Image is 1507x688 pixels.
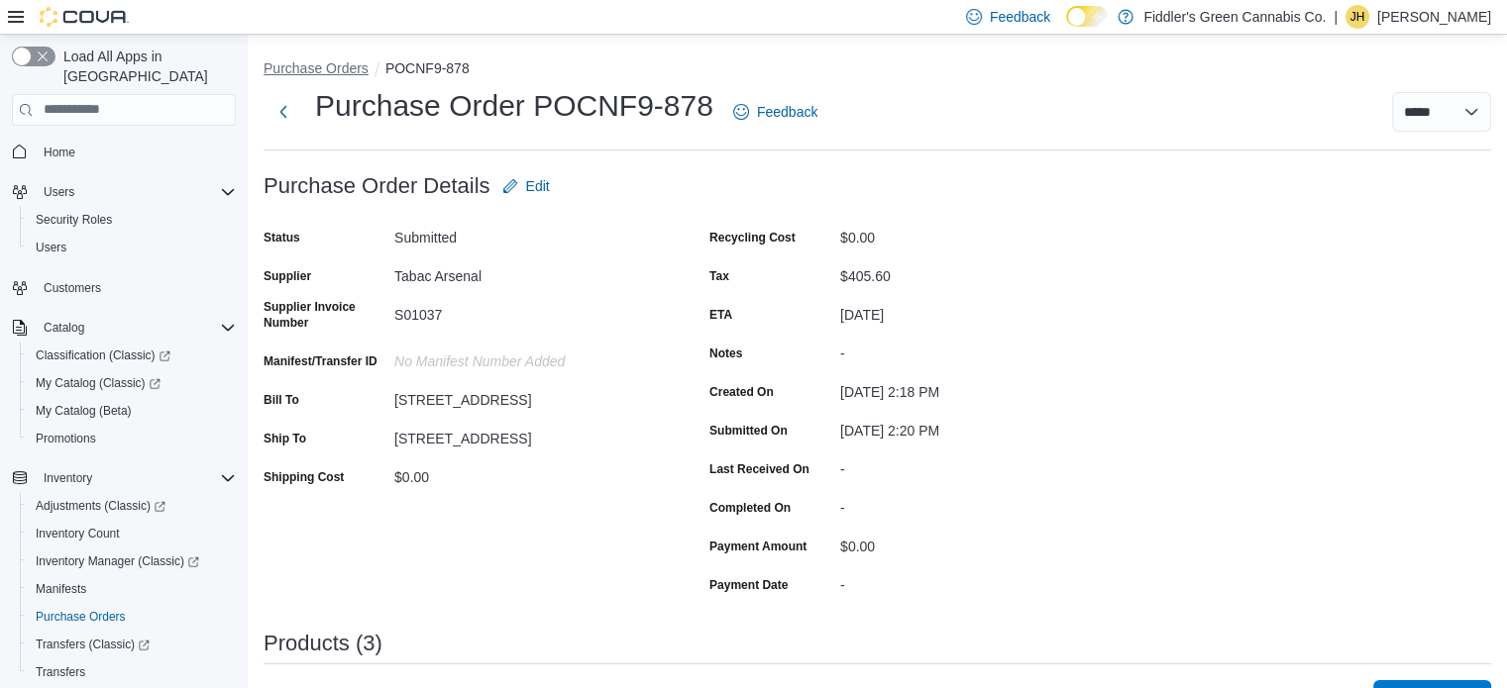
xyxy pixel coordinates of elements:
[264,174,490,198] h3: Purchase Order Details
[36,276,109,300] a: Customers
[44,184,74,200] span: Users
[4,273,244,302] button: Customers
[36,140,236,164] span: Home
[264,92,303,132] button: Next
[394,461,660,485] div: $0.00
[55,47,236,86] span: Load All Apps in [GEOGRAPHIC_DATA]
[28,522,128,545] a: Inventory Count
[394,299,660,323] div: S01037
[28,344,236,367] span: Classification (Classic)
[709,461,809,477] label: Last Received On
[36,375,161,391] span: My Catalog (Classic)
[44,280,101,296] span: Customers
[394,345,660,369] div: No Manifest Number added
[4,178,244,206] button: Users
[28,549,236,573] span: Inventory Manager (Classic)
[264,632,382,655] h3: Products (3)
[394,384,660,408] div: [STREET_ADDRESS]
[709,500,791,516] label: Completed On
[990,7,1050,27] span: Feedback
[28,577,236,601] span: Manifests
[20,603,244,631] button: Purchase Orders
[28,371,236,395] span: My Catalog (Classic)
[526,176,550,196] span: Edit
[28,605,134,629] a: Purchase Orders
[36,275,236,300] span: Customers
[44,145,75,160] span: Home
[20,342,244,369] a: Classification (Classic)
[36,466,236,490] span: Inventory
[709,268,729,284] label: Tax
[28,633,158,656] a: Transfers (Classic)
[28,236,236,259] span: Users
[28,427,104,450] a: Promotions
[36,403,132,419] span: My Catalog (Beta)
[385,60,470,76] button: POCNF9-878
[840,453,1106,477] div: -
[28,344,178,367] a: Classification (Classic)
[264,299,386,331] label: Supplier Invoice Number
[36,498,165,514] span: Adjustments (Classic)
[36,553,199,569] span: Inventory Manager (Classic)
[36,664,85,680] span: Transfers
[36,316,236,340] span: Catalog
[840,376,1106,400] div: [DATE] 2:18 PM
[840,569,1106,593] div: -
[394,423,660,446] div: [STREET_ADDRESS]
[709,345,742,361] label: Notes
[36,212,112,228] span: Security Roles
[709,539,807,554] label: Payment Amount
[20,369,244,397] a: My Catalog (Classic)
[264,353,377,369] label: Manifest/Transfer ID
[4,138,244,166] button: Home
[44,320,84,336] span: Catalog
[20,492,244,520] a: Adjustments (Classic)
[709,230,796,246] label: Recycling Cost
[264,431,306,446] label: Ship To
[315,86,713,126] h1: Purchase Order POCNF9-878
[264,58,1491,82] nav: An example of EuiBreadcrumbs
[840,531,1106,554] div: $0.00
[28,522,236,545] span: Inventory Count
[36,240,66,255] span: Users
[264,60,369,76] button: Purchase Orders
[36,431,96,446] span: Promotions
[1066,6,1108,27] input: Dark Mode
[36,141,83,164] a: Home
[1346,5,1369,29] div: Joel Herrington
[36,347,170,363] span: Classification (Classic)
[20,206,244,234] button: Security Roles
[1377,5,1491,29] p: [PERSON_NAME]
[709,577,788,593] label: Payment Date
[20,520,244,547] button: Inventory Count
[28,236,74,259] a: Users
[28,660,236,684] span: Transfers
[840,415,1106,439] div: [DATE] 2:20 PM
[394,222,660,246] div: Submitted
[709,307,732,323] label: ETA
[1143,5,1326,29] p: Fiddler's Green Cannabis Co.
[264,230,300,246] label: Status
[725,92,825,132] a: Feedback
[4,314,244,342] button: Catalog
[757,102,817,122] span: Feedback
[28,549,207,573] a: Inventory Manager (Classic)
[840,338,1106,361] div: -
[4,464,244,492] button: Inventory
[1334,5,1338,29] p: |
[20,547,244,575] a: Inventory Manager (Classic)
[36,581,86,597] span: Manifests
[20,658,244,686] button: Transfers
[20,234,244,261] button: Users
[36,637,150,652] span: Transfers (Classic)
[28,494,236,518] span: Adjustments (Classic)
[28,208,236,232] span: Security Roles
[709,423,788,439] label: Submitted On
[28,660,93,684] a: Transfers
[840,260,1106,284] div: $405.60
[36,180,236,204] span: Users
[394,260,660,284] div: Tabac Arsenal
[840,222,1106,246] div: $0.00
[36,526,120,541] span: Inventory Count
[20,397,244,425] button: My Catalog (Beta)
